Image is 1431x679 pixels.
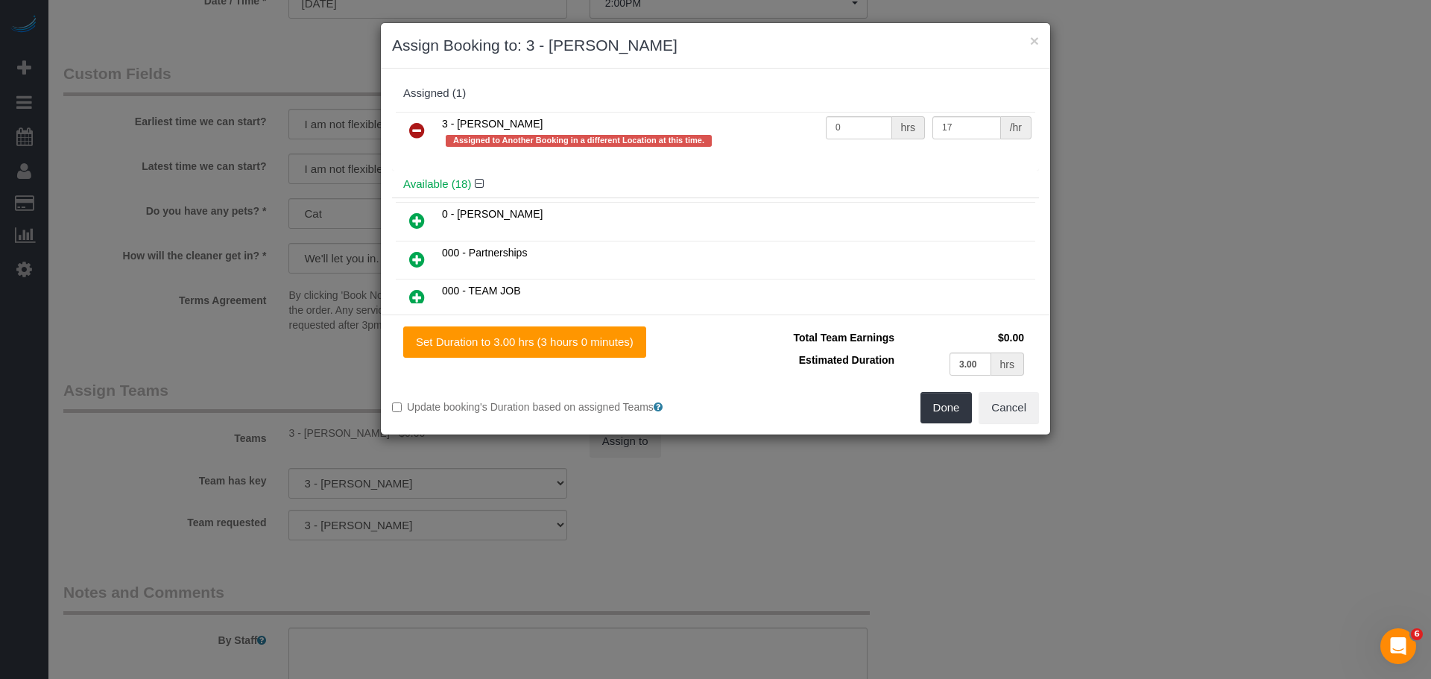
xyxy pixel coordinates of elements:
span: 000 - Partnerships [442,247,527,259]
input: Update booking's Duration based on assigned Teams [392,402,402,412]
h3: Assign Booking to: 3 - [PERSON_NAME] [392,34,1039,57]
span: 3 - [PERSON_NAME] [442,118,543,130]
label: Update booking's Duration based on assigned Teams [392,399,704,414]
iframe: Intercom live chat [1380,628,1416,664]
div: /hr [1001,116,1032,139]
span: 000 - TEAM JOB [442,285,521,297]
span: Assigned to Another Booking in a different Location at this time. [446,135,712,147]
div: Assigned (1) [403,87,1028,100]
div: hrs [892,116,925,139]
span: 0 - [PERSON_NAME] [442,208,543,220]
button: Set Duration to 3.00 hrs (3 hours 0 minutes) [403,326,646,358]
div: hrs [991,353,1024,376]
td: $0.00 [898,326,1028,349]
button: Cancel [979,392,1039,423]
span: Estimated Duration [799,354,894,366]
span: 6 [1411,628,1423,640]
button: × [1030,33,1039,48]
button: Done [920,392,973,423]
h4: Available (18) [403,178,1028,191]
td: Total Team Earnings [727,326,898,349]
